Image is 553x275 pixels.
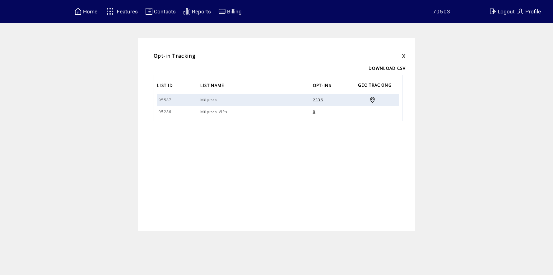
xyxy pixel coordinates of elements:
[159,97,173,103] span: 95587
[498,8,515,15] span: Logout
[144,7,177,16] a: Contacts
[313,81,333,91] span: OPT-INS
[369,65,406,71] a: DOWNLOAD CSV
[154,52,196,59] span: Opt-in Tracking
[313,109,317,114] span: 0
[200,81,227,91] a: LIST NAME
[488,7,516,16] a: Logout
[159,109,173,114] span: 95286
[104,5,139,17] a: Features
[313,98,325,101] a: 2336
[516,7,542,16] a: Profile
[313,97,325,103] span: 2336
[217,7,243,16] a: Billing
[192,8,211,15] span: Reports
[182,7,212,16] a: Reports
[117,8,138,15] span: Features
[154,8,176,15] span: Contacts
[83,8,97,15] span: Home
[358,81,393,91] span: GEO TRACKING
[157,81,176,91] a: LIST ID
[227,8,242,15] span: Billing
[105,6,116,17] img: features.svg
[73,7,98,16] a: Home
[517,7,524,15] img: profile.svg
[183,7,191,15] img: chart.svg
[145,7,153,15] img: contacts.svg
[200,81,226,91] span: LIST NAME
[313,81,334,91] a: OPT-INS
[313,109,317,113] a: 0
[200,109,229,114] span: Milpitas VIPs
[74,7,82,15] img: home.svg
[489,7,496,15] img: exit.svg
[433,8,451,15] span: 70503
[525,8,541,15] span: Profile
[200,97,219,103] span: Milpitas
[157,81,174,91] span: LIST ID
[218,7,226,15] img: creidtcard.svg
